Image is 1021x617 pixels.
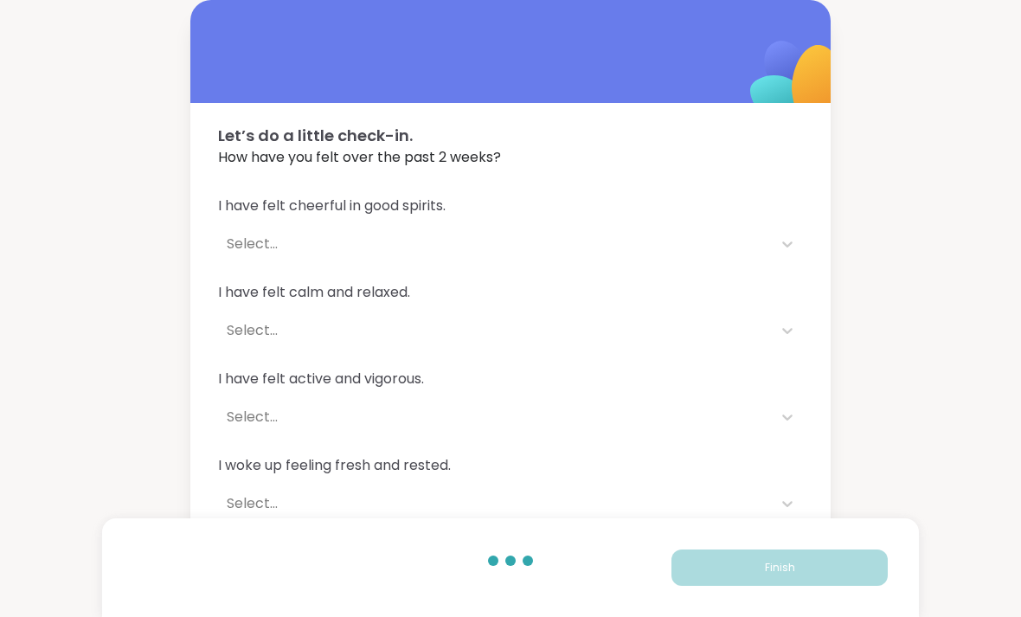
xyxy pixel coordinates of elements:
[218,282,803,303] span: I have felt calm and relaxed.
[218,124,803,147] span: Let’s do a little check-in.
[765,560,795,575] span: Finish
[218,455,803,476] span: I woke up feeling fresh and rested.
[218,147,803,168] span: How have you felt over the past 2 weeks?
[227,234,763,254] div: Select...
[218,369,803,389] span: I have felt active and vigorous.
[218,196,803,216] span: I have felt cheerful in good spirits.
[671,550,888,586] button: Finish
[227,407,763,427] div: Select...
[227,320,763,341] div: Select...
[227,493,763,514] div: Select...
